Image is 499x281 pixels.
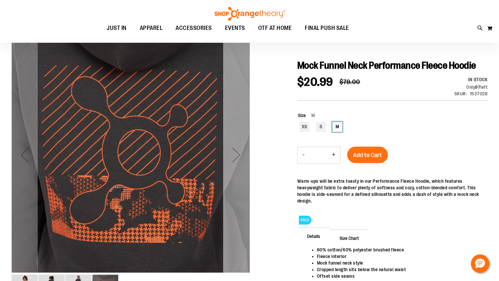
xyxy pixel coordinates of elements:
button: Increase product quantity [327,147,340,163]
input: Product quantity [309,147,327,163]
span: M [306,113,315,118]
span: Size [298,113,306,118]
strong: 97 [475,84,480,90]
div: Availability [454,76,488,83]
span: $20.99 [297,75,333,89]
span: SALE [299,216,311,224]
li: Offset side seams [317,273,481,279]
a: EVENTS [218,21,252,36]
button: Add to Cart [347,147,388,163]
div: Warm-ups will be extra toasty in our Performance Fleece Hoodie, which features heavyweight fabric... [297,178,488,204]
span: FINAL PUSH SALE [305,21,349,35]
a: FINAL PUSH SALE [298,21,356,35]
span: Details [297,227,330,245]
span: $79.00 [340,78,360,86]
li: Mock funnel neck style [317,260,481,266]
span: EVENTS [225,21,245,35]
div: Qty [454,84,488,90]
div: Previous [11,35,38,274]
span: Add to Cart [353,152,382,159]
div: Alternate image #3 for 1537028 [11,35,249,274]
span: ACCESSORIES [176,21,212,35]
button: Decrease product quantity [298,147,309,163]
li: Fleece interior [317,253,481,260]
li: Cropped length sits below the natural waist [317,266,481,273]
span: APPAREL [140,21,163,35]
div: S [316,122,326,132]
a: ACCESSORIES [169,21,218,36]
img: Shop Orangetheory [214,7,286,21]
button: Hello, have a question? Let’s chat. [471,254,489,273]
li: 60% cotton/40% polyester brushed fleece [317,246,481,253]
img: Alternate image #3 for 1537028 [11,34,249,272]
div: XS [300,122,309,132]
a: JUST IN [100,21,133,36]
strong: SKU [454,91,467,96]
span: JUST IN [107,21,127,35]
div: 1537028 [470,90,488,97]
span: OTF AT HOME [258,21,292,35]
a: APPAREL [133,21,169,36]
div: M [332,122,342,132]
span: Mock Funnel Neck Performance Fleece Hoodie [297,60,476,71]
div: Next [223,35,249,274]
a: OTF AT HOME [252,21,299,36]
span: Size Chart [330,229,369,246]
